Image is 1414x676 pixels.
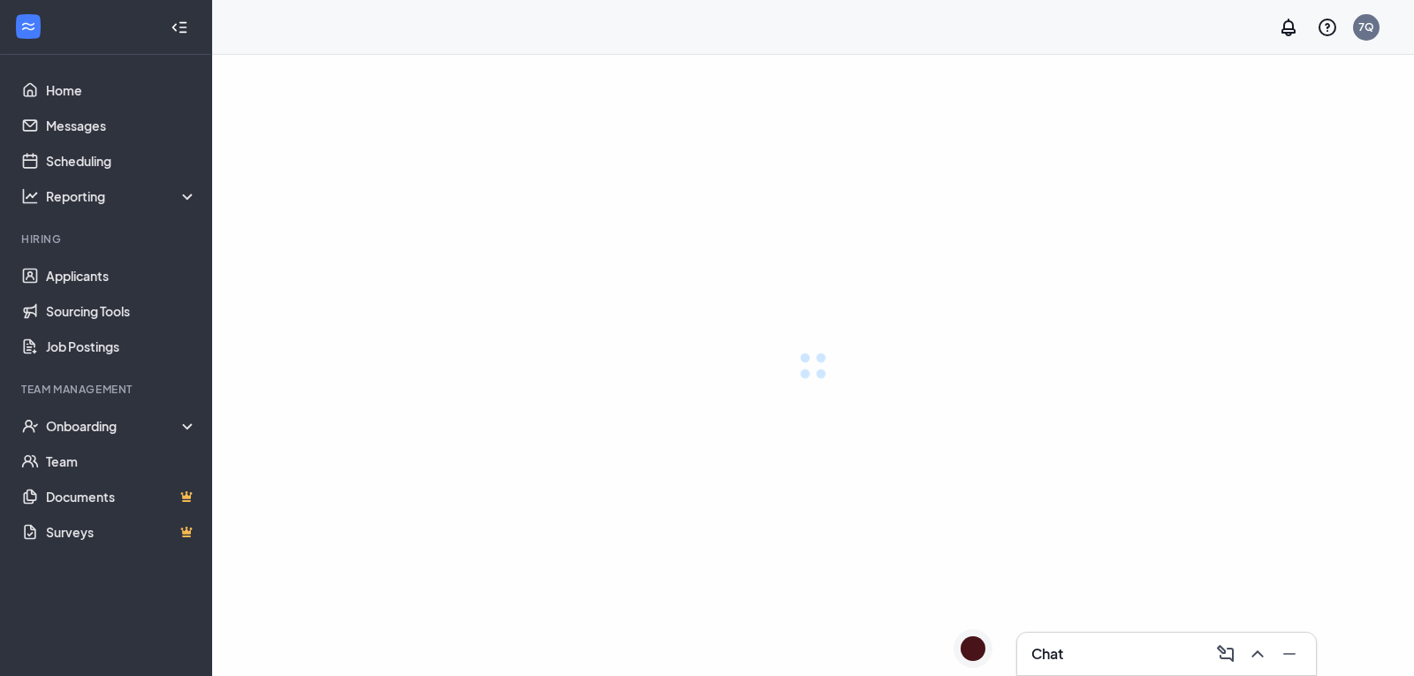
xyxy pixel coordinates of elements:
svg: Analysis [21,187,39,205]
a: Scheduling [46,143,197,178]
svg: Minimize [1279,643,1300,665]
svg: UserCheck [21,417,39,435]
button: ComposeMessage [1210,640,1238,668]
div: 7Q [1358,19,1374,34]
a: Applicants [46,258,197,293]
div: Hiring [21,232,194,247]
svg: QuestionInfo [1317,17,1338,38]
svg: WorkstreamLogo [19,18,37,35]
a: SurveysCrown [46,514,197,550]
div: Onboarding [46,417,198,435]
svg: Collapse [171,19,188,36]
h3: Chat [1031,644,1063,664]
a: DocumentsCrown [46,479,197,514]
a: Team [46,444,197,479]
svg: ComposeMessage [1215,643,1236,665]
svg: Notifications [1278,17,1299,38]
svg: ChevronUp [1247,643,1268,665]
div: Team Management [21,382,194,397]
a: Messages [46,108,197,143]
button: Minimize [1273,640,1302,668]
a: Job Postings [46,329,197,364]
a: Home [46,72,197,108]
button: ChevronUp [1242,640,1270,668]
div: Reporting [46,187,198,205]
a: Sourcing Tools [46,293,197,329]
